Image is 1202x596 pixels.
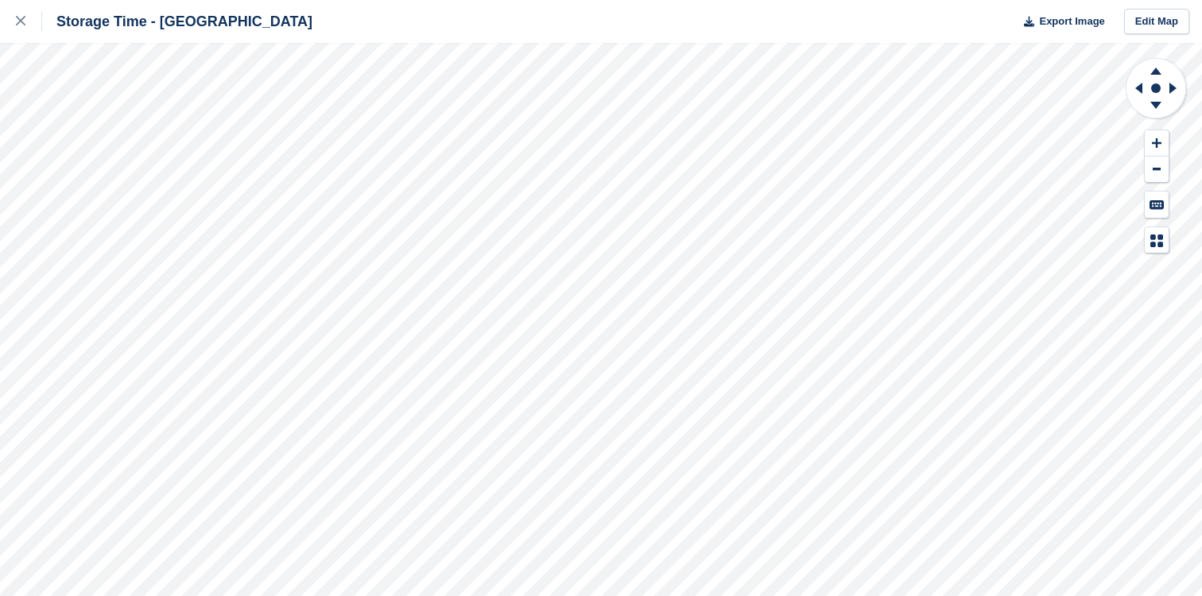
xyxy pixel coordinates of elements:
[1039,14,1104,29] span: Export Image
[1145,130,1169,157] button: Zoom In
[1124,9,1189,35] a: Edit Map
[1145,157,1169,183] button: Zoom Out
[1014,9,1105,35] button: Export Image
[1145,227,1169,253] button: Map Legend
[42,12,312,31] div: Storage Time - [GEOGRAPHIC_DATA]
[1145,192,1169,218] button: Keyboard Shortcuts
